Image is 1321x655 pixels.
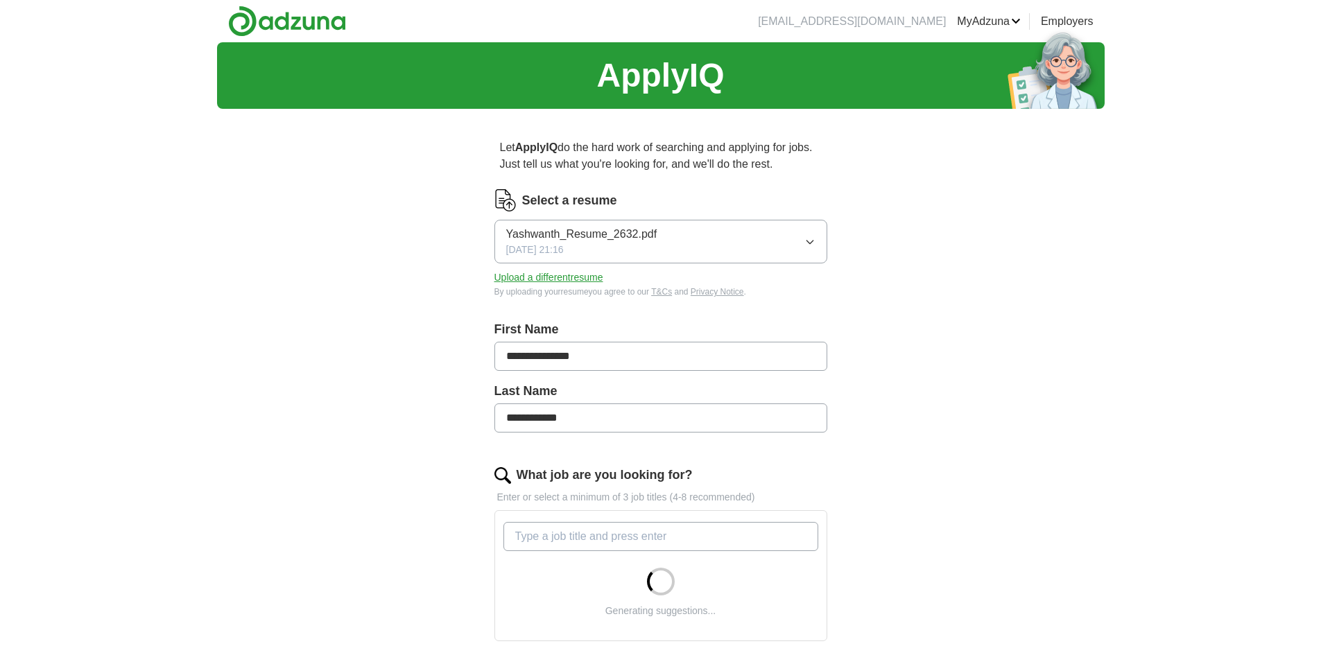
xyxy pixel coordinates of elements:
h1: ApplyIQ [596,51,724,101]
p: Let do the hard work of searching and applying for jobs. Just tell us what you're looking for, an... [494,134,827,178]
div: By uploading your resume you agree to our and . [494,286,827,298]
a: T&Cs [651,287,672,297]
input: Type a job title and press enter [503,522,818,551]
label: What job are you looking for? [517,466,693,484]
label: First Name [494,320,827,339]
img: CV Icon [494,189,517,211]
span: [DATE] 21:16 [506,243,564,257]
button: Upload a differentresume [494,270,603,285]
a: Employers [1041,13,1094,30]
label: Select a resume [522,191,617,210]
img: Adzuna logo [228,6,346,37]
strong: ApplyIQ [515,141,558,153]
span: Yashwanth_Resume_2632.pdf [506,226,657,243]
img: search.png [494,467,511,484]
label: Last Name [494,382,827,401]
li: [EMAIL_ADDRESS][DOMAIN_NAME] [758,13,946,30]
p: Enter or select a minimum of 3 job titles (4-8 recommended) [494,490,827,505]
button: Yashwanth_Resume_2632.pdf[DATE] 21:16 [494,220,827,263]
a: Privacy Notice [691,287,744,297]
div: Generating suggestions... [605,604,716,618]
a: MyAdzuna [957,13,1021,30]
